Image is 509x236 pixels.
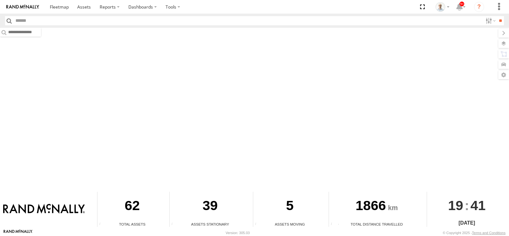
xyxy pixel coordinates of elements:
[474,2,484,12] i: ?
[97,221,167,227] div: Total Assets
[3,204,85,215] img: Rand McNally
[448,192,463,219] span: 19
[226,231,250,235] div: Version: 305.03
[427,192,507,219] div: :
[329,222,338,227] div: Total distance travelled by all assets within specified date range and applied filters
[253,222,263,227] div: Total number of assets current in transit.
[253,221,326,227] div: Assets Moving
[329,192,424,221] div: 1866
[472,231,506,235] a: Terms and Conditions
[3,230,32,236] a: Visit our Website
[6,5,39,9] img: rand-logo.svg
[170,221,251,227] div: Assets Stationary
[97,222,107,227] div: Total number of Enabled Assets
[498,70,509,79] label: Map Settings
[170,222,179,227] div: Total number of assets current stationary.
[170,192,251,221] div: 39
[483,16,497,25] label: Search Filter Options
[329,221,424,227] div: Total Distance Travelled
[443,231,506,235] div: © Copyright 2025 -
[471,192,486,219] span: 41
[433,2,452,12] div: Kurt Byers
[427,219,507,227] div: [DATE]
[253,192,326,221] div: 5
[97,192,167,221] div: 62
